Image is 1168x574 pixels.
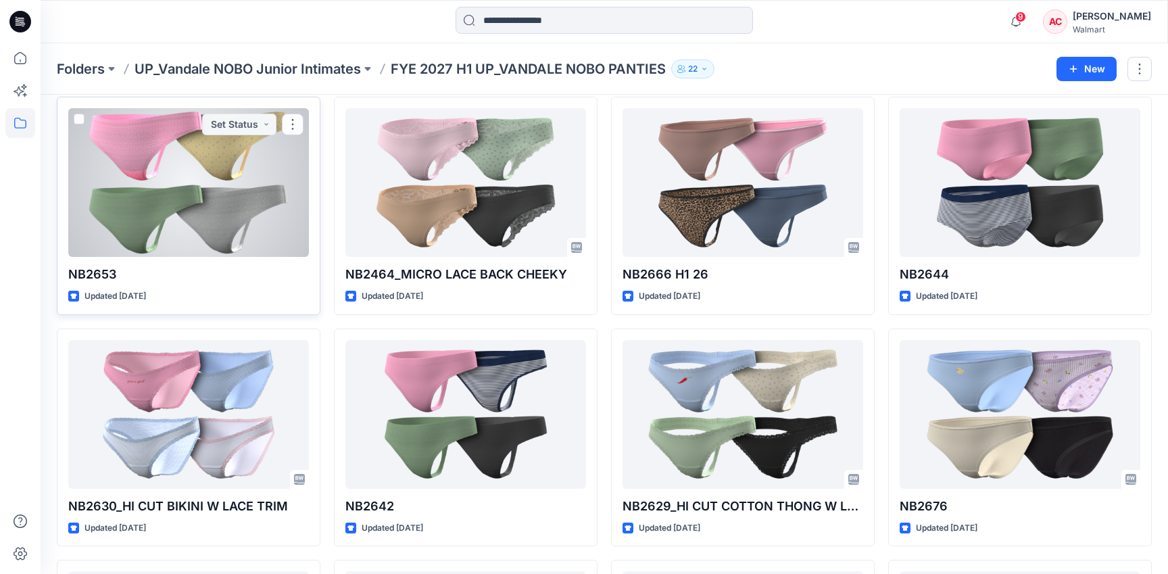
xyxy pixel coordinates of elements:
a: NB2644 [900,108,1140,257]
p: NB2642 [345,497,586,516]
p: Updated [DATE] [639,521,700,535]
p: NB2666 H1 26 [623,265,863,284]
a: NB2653 [68,108,309,257]
a: NB2629_HI CUT COTTON THONG W LACE TRIM [623,340,863,489]
div: AC [1043,9,1067,34]
a: NB2630_HI CUT BIKINI W LACE TRIM [68,340,309,489]
p: NB2653 [68,265,309,284]
p: FYE 2027 H1 UP_VANDALE NOBO PANTIES [391,59,666,78]
button: 22 [671,59,714,78]
a: UP_Vandale NOBO Junior Intimates [135,59,361,78]
p: NB2629_HI CUT COTTON THONG W LACE TRIM [623,497,863,516]
p: Updated [DATE] [916,521,977,535]
p: NB2630_HI CUT BIKINI W LACE TRIM [68,497,309,516]
a: NB2642 [345,340,586,489]
a: Folders [57,59,105,78]
a: NB2676 [900,340,1140,489]
p: 22 [688,62,698,76]
p: Updated [DATE] [362,289,423,304]
span: 9 [1015,11,1026,22]
p: Updated [DATE] [916,289,977,304]
p: Updated [DATE] [639,289,700,304]
p: NB2464_MICRO LACE BACK CHEEKY [345,265,586,284]
p: Updated [DATE] [84,521,146,535]
div: [PERSON_NAME] [1073,8,1151,24]
a: NB2464_MICRO LACE BACK CHEEKY [345,108,586,257]
a: NB2666 H1 26 [623,108,863,257]
button: New [1056,57,1117,81]
div: Walmart [1073,24,1151,34]
p: NB2644 [900,265,1140,284]
p: Updated [DATE] [362,521,423,535]
p: NB2676 [900,497,1140,516]
p: Updated [DATE] [84,289,146,304]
